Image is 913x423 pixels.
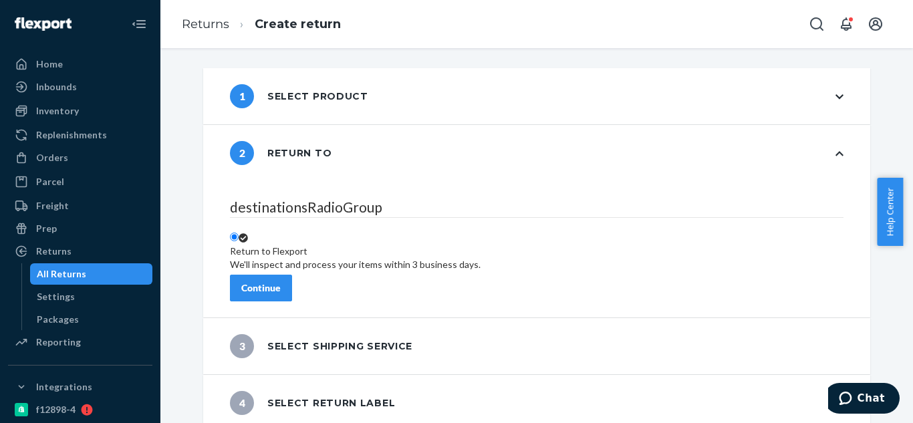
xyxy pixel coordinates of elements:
[126,11,152,37] button: Close Navigation
[36,335,81,349] div: Reporting
[828,383,900,416] iframe: Opens a widget where you can chat to one of our agents
[230,258,481,271] div: We'll inspect and process your items within 3 business days.
[36,151,68,164] div: Orders
[862,11,889,37] button: Open account menu
[8,195,152,217] a: Freight
[8,53,152,75] a: Home
[8,171,152,192] a: Parcel
[230,84,368,108] div: Select product
[8,76,152,98] a: Inbounds
[30,286,153,307] a: Settings
[241,281,281,295] div: Continue
[36,128,107,142] div: Replenishments
[171,5,352,44] ol: breadcrumbs
[30,263,153,285] a: All Returns
[8,376,152,398] button: Integrations
[230,275,292,301] button: Continue
[230,391,254,415] span: 4
[877,178,903,246] button: Help Center
[230,197,843,218] legend: destinationsRadioGroup
[37,290,75,303] div: Settings
[833,11,860,37] button: Open notifications
[230,84,254,108] span: 1
[37,313,79,326] div: Packages
[230,391,395,415] div: Select return label
[36,199,69,213] div: Freight
[230,334,412,358] div: Select shipping service
[230,245,481,258] div: Return to Flexport
[36,380,92,394] div: Integrations
[255,17,341,31] a: Create return
[36,245,72,258] div: Returns
[36,403,76,416] div: f12898-4
[182,17,229,31] a: Returns
[8,124,152,146] a: Replenishments
[8,100,152,122] a: Inventory
[36,104,79,118] div: Inventory
[230,233,239,241] input: Return to FlexportWe'll inspect and process your items within 3 business days.
[803,11,830,37] button: Open Search Box
[8,147,152,168] a: Orders
[8,218,152,239] a: Prep
[230,141,254,165] span: 2
[36,175,64,188] div: Parcel
[230,334,254,358] span: 3
[8,331,152,353] a: Reporting
[36,80,77,94] div: Inbounds
[30,309,153,330] a: Packages
[36,57,63,71] div: Home
[230,141,332,165] div: Return to
[8,399,152,420] a: f12898-4
[8,241,152,262] a: Returns
[15,17,72,31] img: Flexport logo
[36,222,57,235] div: Prep
[37,267,86,281] div: All Returns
